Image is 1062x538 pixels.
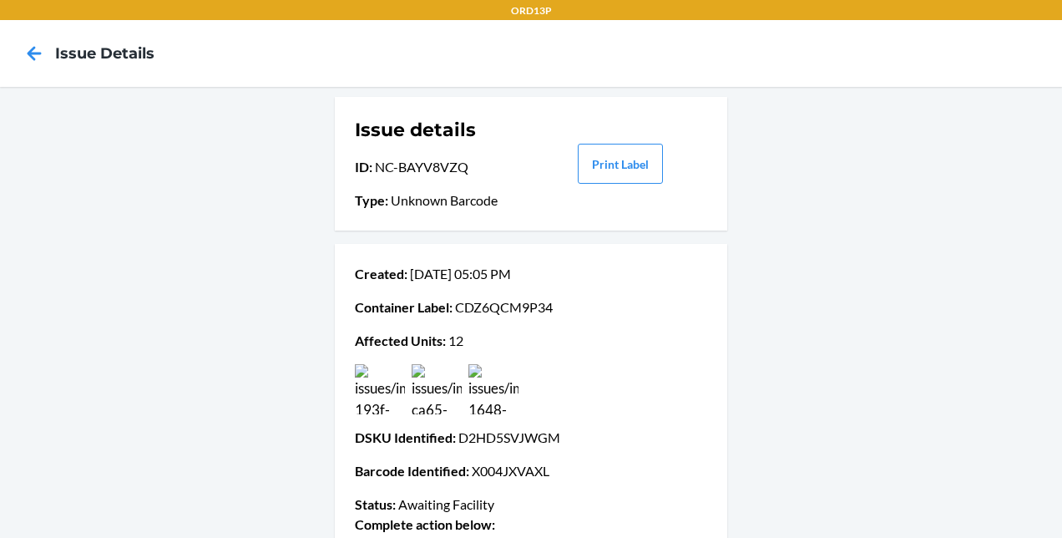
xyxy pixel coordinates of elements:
p: D2HD5SVJWGM [355,428,707,448]
p: ORD13P [511,3,552,18]
span: Status : [355,496,396,512]
span: Complete action below : [355,516,495,532]
p: CDZ6QCM9P34 [355,297,707,317]
p: Awaiting Facility [355,495,707,515]
p: X004JXVAXL [355,461,707,481]
span: Type : [355,192,388,208]
p: NC-BAYV8VZQ [355,157,529,177]
img: issues/images/bc65217e-193f-4dd5-bdf1-44fced2a2a92.jpg [355,364,405,414]
p: 12 [355,331,707,351]
button: Print Label [578,144,663,184]
span: Container Label : [355,299,453,315]
h4: Issue details [55,43,154,64]
span: Created : [355,266,407,282]
p: [DATE] 05:05 PM [355,264,707,284]
span: ID : [355,159,372,175]
span: Affected Units : [355,332,446,348]
h1: Issue details [355,117,529,144]
span: DSKU Identified : [355,429,456,445]
img: issues/images/792e15ca-ca65-4f97-87da-58225fdc9bd9.jpg [412,364,462,414]
img: issues/images/bdded20d-1648-4407-ad19-75c0a95d5784.jpg [468,364,518,414]
span: Barcode Identified : [355,463,469,479]
p: Unknown Barcode [355,190,529,211]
